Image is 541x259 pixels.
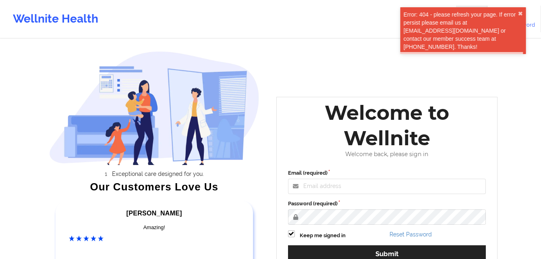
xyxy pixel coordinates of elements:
div: Welcome back, please sign in [282,151,492,158]
label: Email (required) [288,169,486,177]
div: Our Customers Love Us [49,183,259,191]
a: Reset Password [390,231,432,238]
div: Amazing! [69,223,240,232]
img: wellnite-auth-hero_200.c722682e.png [49,51,259,165]
label: Password (required) [288,200,486,208]
li: Exceptional care designed for you. [56,171,259,177]
span: [PERSON_NAME] [126,210,182,217]
a: Login [456,6,487,32]
label: Keep me signed in [300,232,346,240]
input: Email address [288,179,486,194]
a: Forgot Password [487,6,541,32]
div: Welcome to Wellnite [282,100,492,151]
